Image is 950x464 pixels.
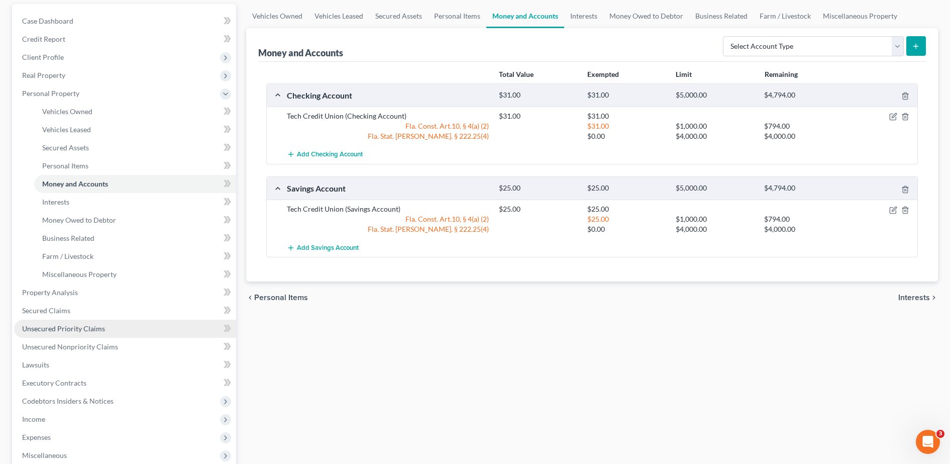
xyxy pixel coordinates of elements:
[671,224,759,234] div: $4,000.00
[34,193,236,211] a: Interests
[22,288,78,297] span: Property Analysis
[759,90,848,100] div: $4,794.00
[22,415,45,423] span: Income
[22,451,67,459] span: Miscellaneous
[930,294,938,302] i: chevron_right
[759,224,848,234] div: $4,000.00
[14,356,236,374] a: Lawsuits
[587,70,619,78] strong: Exempted
[34,229,236,247] a: Business Related
[817,4,903,28] a: Miscellaneous Property
[671,214,759,224] div: $1,000.00
[282,183,494,194] div: Savings Account
[689,4,754,28] a: Business Related
[287,238,359,257] button: Add Savings Account
[14,30,236,48] a: Credit Report
[582,183,671,193] div: $25.00
[34,175,236,193] a: Money and Accounts
[42,125,91,134] span: Vehicles Leased
[14,320,236,338] a: Unsecured Priority Claims
[759,121,848,131] div: $794.00
[22,53,64,61] span: Client Profile
[671,121,759,131] div: $1,000.00
[898,294,938,302] button: Interests chevron_right
[42,179,108,188] span: Money and Accounts
[671,183,759,193] div: $5,000.00
[494,183,582,193] div: $25.00
[369,4,428,28] a: Secured Assets
[42,216,116,224] span: Money Owed to Debtor
[14,12,236,30] a: Case Dashboard
[936,430,944,438] span: 3
[671,90,759,100] div: $5,000.00
[282,90,494,101] div: Checking Account
[582,224,671,234] div: $0.00
[494,111,582,121] div: $31.00
[287,145,363,164] button: Add Checking Account
[42,143,89,152] span: Secured Assets
[22,324,105,333] span: Unsecured Priority Claims
[499,70,534,78] strong: Total Value
[22,360,49,369] span: Lawsuits
[258,47,343,59] div: Money and Accounts
[582,90,671,100] div: $31.00
[282,111,494,121] div: Tech Credit Union (Checking Account)
[22,306,70,315] span: Secured Claims
[22,397,114,405] span: Codebtors Insiders & Notices
[42,198,69,206] span: Interests
[34,121,236,139] a: Vehicles Leased
[603,4,689,28] a: Money Owed to Debtor
[494,204,582,214] div: $25.00
[282,214,494,224] div: Fla. Const. Art.10, § 4(a) (2)
[14,284,236,302] a: Property Analysis
[42,270,117,279] span: Miscellaneous Property
[34,211,236,229] a: Money Owed to Debtor
[282,131,494,141] div: Fla. Stat. [PERSON_NAME]. § 222.25(4)
[14,302,236,320] a: Secured Claims
[22,89,79,98] span: Personal Property
[898,294,930,302] span: Interests
[22,17,73,25] span: Case Dashboard
[564,4,603,28] a: Interests
[676,70,692,78] strong: Limit
[297,151,363,159] span: Add Checking Account
[34,247,236,265] a: Farm / Livestock
[34,103,236,121] a: Vehicles Owned
[916,430,940,454] iframe: Intercom live chat
[246,4,308,28] a: Vehicles Owned
[282,121,494,131] div: Fla. Const. Art.10, § 4(a) (2)
[22,379,86,387] span: Executory Contracts
[297,244,359,252] span: Add Savings Account
[34,139,236,157] a: Secured Assets
[582,121,671,131] div: $31.00
[582,131,671,141] div: $0.00
[22,35,65,43] span: Credit Report
[22,433,51,441] span: Expenses
[22,71,65,79] span: Real Property
[34,157,236,175] a: Personal Items
[254,294,308,302] span: Personal Items
[282,224,494,234] div: Fla. Stat. [PERSON_NAME]. § 222.25(4)
[14,338,236,356] a: Unsecured Nonpriority Claims
[486,4,564,28] a: Money and Accounts
[42,161,88,170] span: Personal Items
[308,4,369,28] a: Vehicles Leased
[246,294,254,302] i: chevron_left
[765,70,798,78] strong: Remaining
[42,252,93,260] span: Farm / Livestock
[34,265,236,284] a: Miscellaneous Property
[42,107,92,116] span: Vehicles Owned
[759,214,848,224] div: $794.00
[42,234,94,242] span: Business Related
[754,4,817,28] a: Farm / Livestock
[582,111,671,121] div: $31.00
[428,4,486,28] a: Personal Items
[282,204,494,214] div: Tech Credit Union (Savings Account)
[582,214,671,224] div: $25.00
[22,342,118,351] span: Unsecured Nonpriority Claims
[582,204,671,214] div: $25.00
[14,374,236,392] a: Executory Contracts
[759,183,848,193] div: $4,794.00
[494,90,582,100] div: $31.00
[246,294,308,302] button: chevron_left Personal Items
